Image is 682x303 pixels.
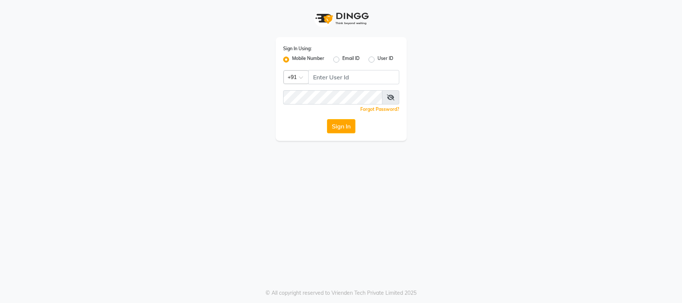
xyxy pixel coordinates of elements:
[342,55,360,64] label: Email ID
[360,106,399,112] a: Forgot Password?
[311,7,371,30] img: logo1.svg
[327,119,355,133] button: Sign In
[378,55,393,64] label: User ID
[283,45,312,52] label: Sign In Using:
[292,55,324,64] label: Mobile Number
[283,90,382,104] input: Username
[308,70,399,84] input: Username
